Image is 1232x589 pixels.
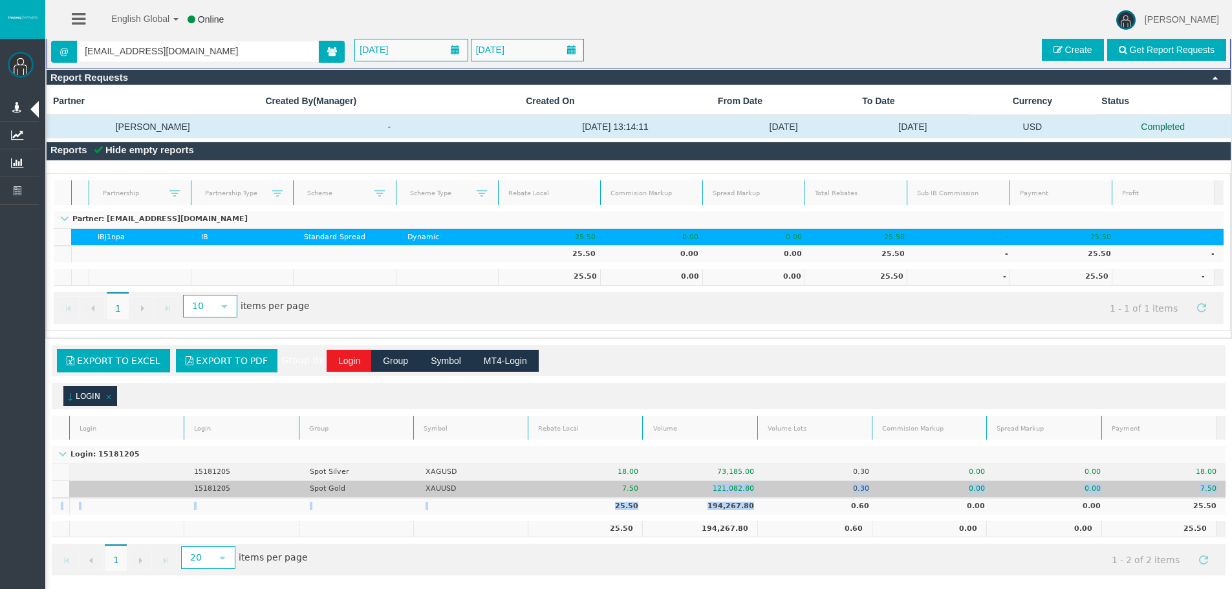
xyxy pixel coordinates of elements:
a: Go to the first page [57,296,80,319]
span: Go to the last page [162,303,173,314]
td: 0.00 [600,269,702,286]
p: Login: 15181205 [52,451,144,459]
a: Partnership [94,184,169,202]
td: USD [969,114,1095,138]
td: 0.30 [763,464,879,481]
td: 15181205 [185,464,301,481]
td: [DATE] [856,114,969,138]
p: Partner: [EMAIL_ADDRESS][DOMAIN_NAME] [54,215,252,224]
input: Search partner... [78,41,318,61]
button: Symbol [419,350,473,372]
span: Export to PDF [196,356,268,366]
a: (sorted ascending)Login [67,392,100,402]
a: Export to Excel [57,349,170,372]
td: 0.00 [994,481,1110,498]
td: 0.00 [994,498,1110,515]
td: - [1112,269,1214,286]
a: Volume Lots [759,420,870,437]
td: 25.50 [805,269,907,286]
a: Total Rebates [807,185,905,202]
a: Go to the first page [55,548,78,571]
td: 0.00 [986,521,1101,538]
td: 25.50 [811,229,914,246]
td: 18.00 [532,464,647,481]
span: Go to the previous page [86,555,96,566]
span: Go to the last page [160,555,171,566]
td: - [1120,246,1224,262]
td: 121,082.80 [647,481,763,498]
th: From Date [711,88,856,114]
td: Spot Gold [301,481,416,498]
span: 10 [184,296,212,316]
td: Spot Silver [301,464,416,481]
td: 0.00 [879,481,995,498]
a: Payment [1103,420,1214,437]
span: select [217,553,228,563]
td: Completed [1095,114,1231,138]
td: - [1120,229,1224,246]
td: Currency [969,88,1095,114]
td: 0.00 [879,498,995,515]
a: Spread Markup [705,185,803,202]
span: English Global [94,14,169,24]
a: Go to the previous page [81,296,105,319]
td: XAUUSD [416,481,532,498]
td: 18.00 [1110,464,1226,481]
button: Login [327,350,372,372]
a: Go to the last page [154,548,177,571]
td: - [907,269,1009,286]
td: 25.50 [501,229,605,246]
a: Scheme [299,184,374,202]
td: IBj1npa [89,229,192,246]
td: Standard Spread [295,229,398,246]
td: 0.00 [872,521,986,538]
a: Sub IB Commission [909,185,1008,202]
span: 20 [182,548,210,568]
span: Refresh [1198,555,1209,565]
span: Export to Excel [77,356,160,366]
a: Go to the next page [129,548,152,571]
a: Commision Markup [874,420,985,437]
span: select [219,301,230,312]
a: Commision Markup [602,185,700,202]
td: 25.50 [1101,521,1216,538]
span: 1 - 1 of 1 items [1098,296,1190,320]
span: @ [51,41,77,63]
span: items per page [178,548,308,569]
td: 0.00 [605,229,708,246]
td: 25.50 [498,269,600,286]
span: items per page [180,296,310,317]
a: Group [301,420,411,437]
span: Go to the next page [137,303,147,314]
th: To Date [856,88,969,114]
span: Refresh [1196,303,1207,313]
td: 25.50 [528,521,642,538]
span: Group By [281,355,324,365]
span: Go to the first page [61,555,72,566]
td: [DATE] 13:14:11 [519,114,711,138]
td: 0.30 [763,481,879,498]
td: 15181205 [185,481,301,498]
a: Login [186,420,297,437]
td: 25.50 [1110,498,1226,515]
button: Group [371,350,420,372]
a: Rebate Local [500,185,598,202]
a: Profit [1114,185,1212,202]
button: MT4-Login [472,350,539,372]
td: 25.50 [501,246,605,262]
span: 1 [107,292,129,319]
td: 73,185.00 [647,464,763,481]
a: Spread Markup [989,420,1099,437]
span: (sorted ascending) [65,392,76,402]
a: Login [72,420,182,437]
td: 7.50 [532,481,647,498]
td: - [259,114,519,138]
td: [DATE] [711,114,856,138]
a: Partnership Type [197,184,272,202]
a: Symbol [415,420,526,437]
a: Go to the previous page [80,548,103,571]
span: Online [198,14,224,25]
span: Go to the next page [135,555,146,566]
td: 0.00 [702,269,805,286]
td: 0.00 [708,246,811,262]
